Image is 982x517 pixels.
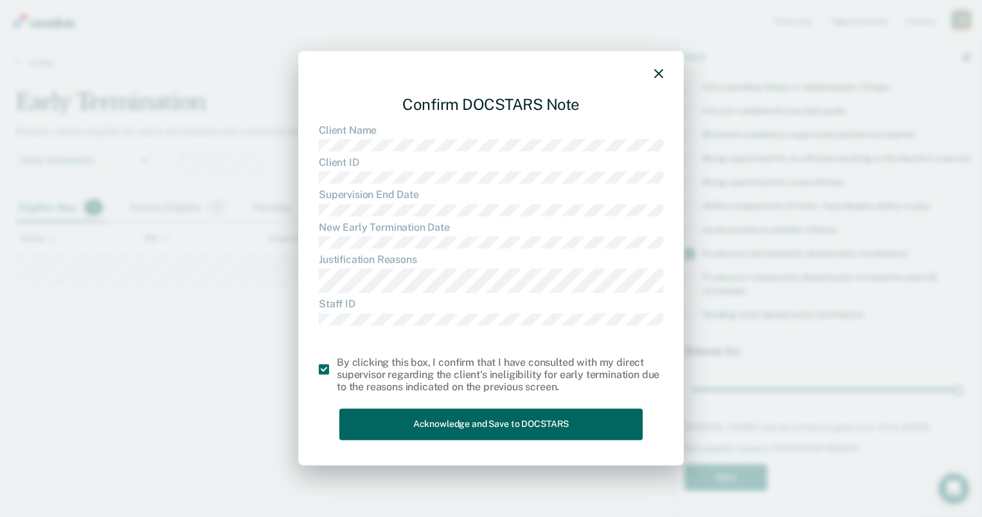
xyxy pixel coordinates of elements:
dt: Client Name [319,124,663,136]
dt: Staff ID [319,298,663,311]
div: Confirm DOCSTARS Note [319,85,663,124]
dt: Client ID [319,157,663,169]
div: By clicking this box, I confirm that I have consulted with my direct supervisor regarding the cli... [337,356,663,394]
dt: Justification Reasons [319,253,663,266]
dt: New Early Termination Date [319,221,663,233]
dt: Supervision End Date [319,189,663,201]
button: Acknowledge and Save to DOCSTARS [339,409,643,440]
